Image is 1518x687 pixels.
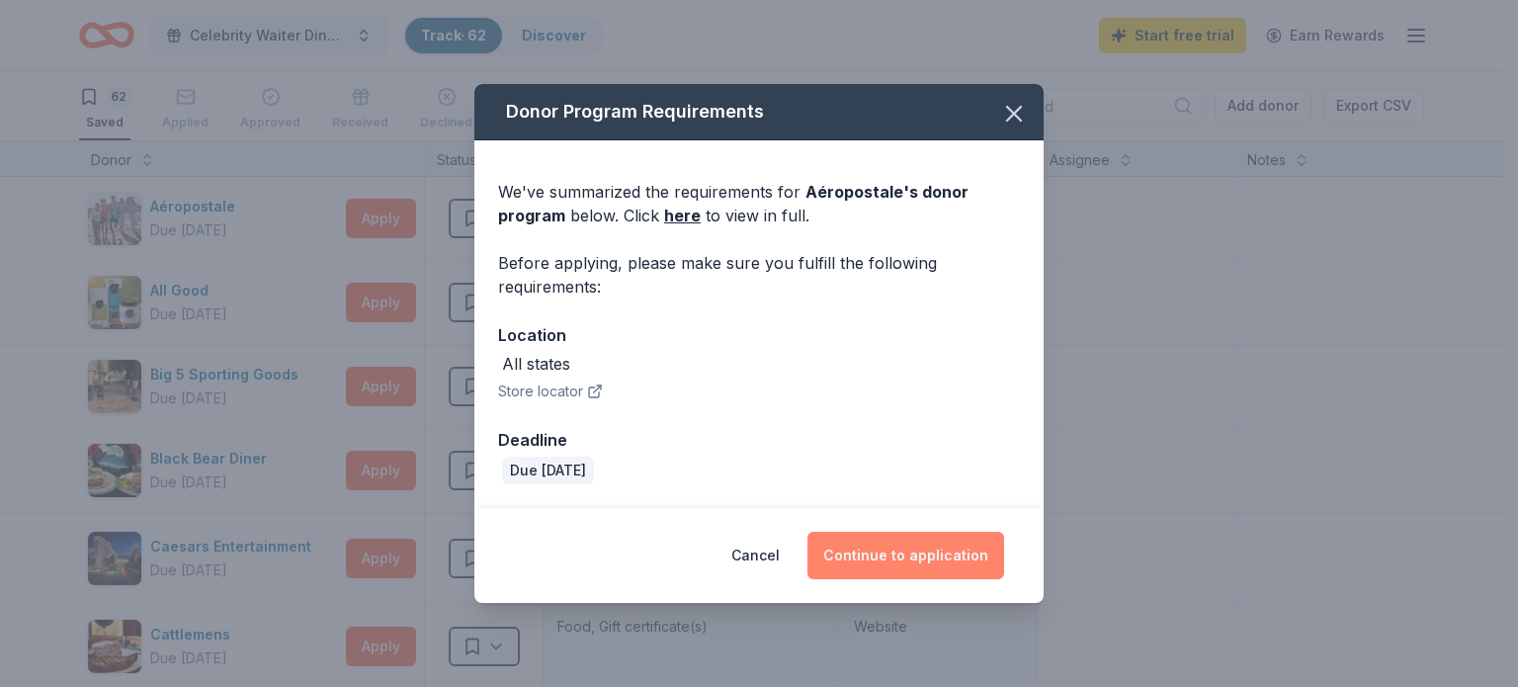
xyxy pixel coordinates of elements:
div: Location [498,322,1020,348]
div: Due [DATE] [502,457,594,484]
a: here [664,204,701,227]
button: Continue to application [807,532,1004,579]
button: Cancel [731,532,780,579]
div: Before applying, please make sure you fulfill the following requirements: [498,251,1020,299]
div: We've summarized the requirements for below. Click to view in full. [498,180,1020,227]
div: All states [502,352,570,376]
button: Store locator [498,380,603,403]
div: Donor Program Requirements [474,84,1044,140]
div: Deadline [498,427,1020,453]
